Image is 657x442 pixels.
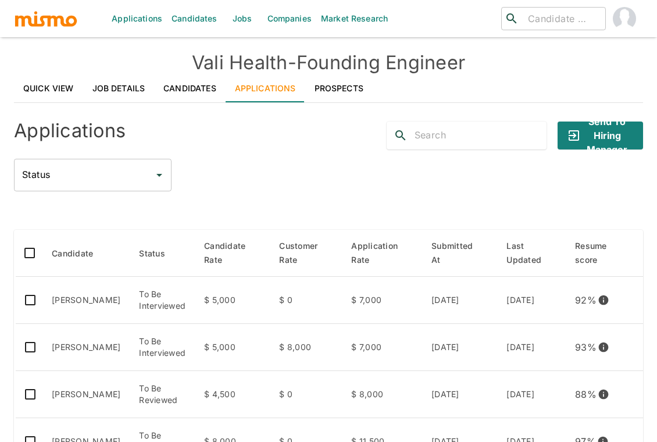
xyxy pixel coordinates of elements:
[270,277,342,324] td: $ 0
[14,74,83,102] a: Quick View
[195,371,270,418] td: $ 4,500
[575,239,622,267] span: Resume score
[204,239,260,267] span: Candidate Rate
[342,277,422,324] td: $ 7,000
[575,292,597,308] p: 92 %
[139,247,180,261] span: Status
[279,239,333,267] span: Customer Rate
[305,74,373,102] a: Prospects
[497,371,566,418] td: [DATE]
[42,277,130,324] td: [PERSON_NAME]
[195,324,270,371] td: $ 5,000
[497,324,566,371] td: [DATE]
[270,324,342,371] td: $ 8,000
[130,324,195,371] td: To Be Interviewed
[523,10,601,27] input: Candidate search
[598,341,609,353] svg: View resume score details
[342,371,422,418] td: $ 8,000
[42,371,130,418] td: [PERSON_NAME]
[575,339,597,355] p: 93 %
[130,371,195,418] td: To Be Reviewed
[422,277,497,324] td: [DATE]
[83,74,155,102] a: Job Details
[151,167,167,183] button: Open
[351,239,413,267] span: Application Rate
[14,119,126,142] h4: Applications
[52,247,108,261] span: Candidate
[497,277,566,324] td: [DATE]
[342,324,422,371] td: $ 7,000
[195,277,270,324] td: $ 5,000
[42,324,130,371] td: [PERSON_NAME]
[422,324,497,371] td: [DATE]
[154,74,226,102] a: Candidates
[130,277,195,324] td: To Be Interviewed
[270,371,342,418] td: $ 0
[14,51,643,74] h4: Vali Health - Founding Engineer
[575,386,597,402] p: 88 %
[226,74,305,102] a: Applications
[415,126,547,145] input: Search
[14,10,78,27] img: logo
[431,239,488,267] span: Submitted At
[422,371,497,418] td: [DATE]
[558,122,643,149] button: Send to Hiring Manager
[598,294,609,306] svg: View resume score details
[506,239,556,267] span: Last Updated
[613,7,636,30] img: Carmen Vilachá
[387,122,415,149] button: search
[598,388,609,400] svg: View resume score details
